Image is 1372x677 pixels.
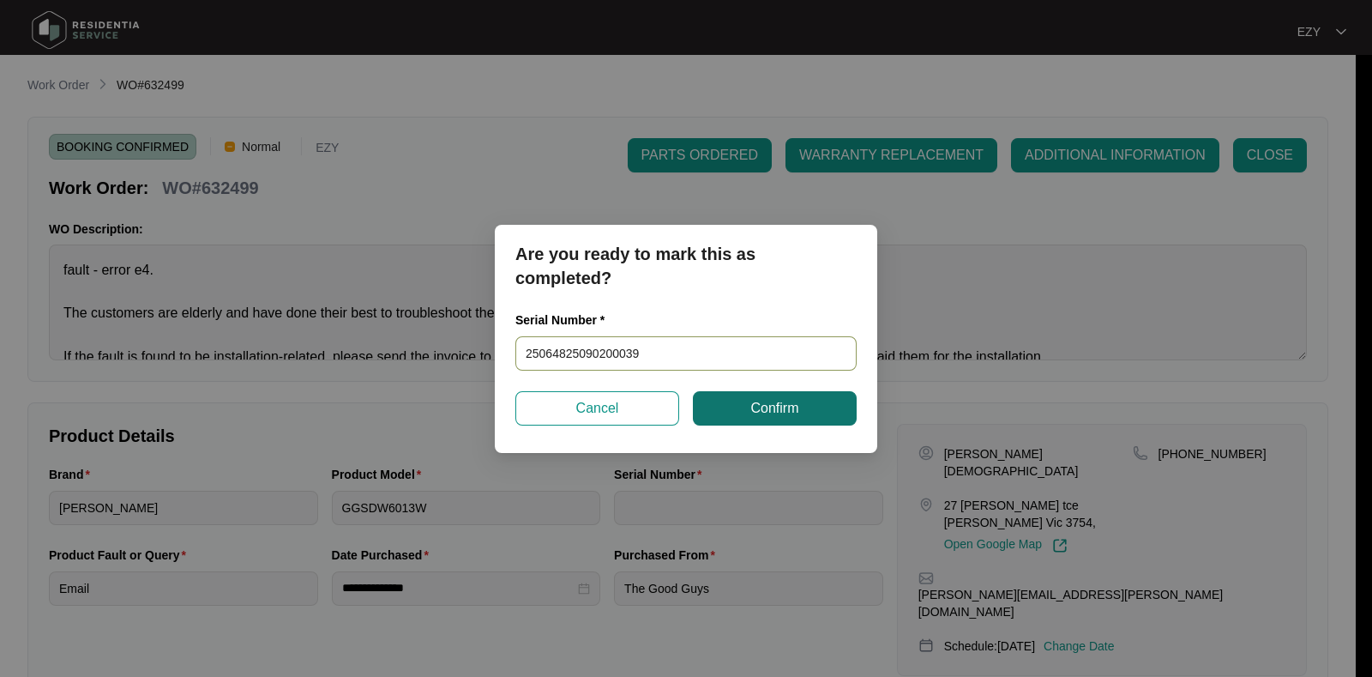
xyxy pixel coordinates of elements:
[515,266,857,290] p: completed?
[693,391,857,426] button: Confirm
[515,242,857,266] p: Are you ready to mark this as
[515,391,679,426] button: Cancel
[576,398,619,419] span: Cancel
[515,311,617,329] label: Serial Number *
[750,398,798,419] span: Confirm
